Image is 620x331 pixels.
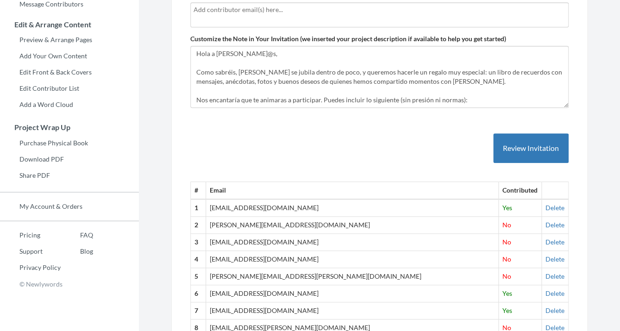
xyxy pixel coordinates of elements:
[545,289,564,297] a: Delete
[502,272,511,280] span: No
[502,238,511,246] span: No
[19,6,53,15] span: Support
[545,272,564,280] a: Delete
[206,251,499,268] td: [EMAIL_ADDRESS][DOMAIN_NAME]
[191,234,206,251] th: 3
[545,204,564,212] a: Delete
[194,5,565,15] input: Add contributor email(s) here...
[206,182,499,199] th: Email
[191,217,206,234] th: 2
[191,302,206,319] th: 7
[61,244,93,258] a: Blog
[502,306,512,314] span: Yes
[191,268,206,285] th: 5
[206,268,499,285] td: [PERSON_NAME][EMAIL_ADDRESS][PERSON_NAME][DOMAIN_NAME]
[191,199,206,216] th: 1
[502,289,512,297] span: Yes
[206,199,499,216] td: [EMAIL_ADDRESS][DOMAIN_NAME]
[545,238,564,246] a: Delete
[499,182,542,199] th: Contributed
[493,133,569,163] button: Review Invitation
[545,306,564,314] a: Delete
[206,234,499,251] td: [EMAIL_ADDRESS][DOMAIN_NAME]
[190,34,506,44] label: Customize the Note in Your Invitation (we inserted your project description if available to help ...
[190,46,569,108] textarea: Hola a [PERSON_NAME]@s, Como sabréis, [PERSON_NAME] se jubila dentro de poco, y queremos hacerle ...
[545,255,564,263] a: Delete
[191,251,206,268] th: 4
[206,285,499,302] td: [EMAIL_ADDRESS][DOMAIN_NAME]
[191,182,206,199] th: #
[502,221,511,229] span: No
[502,204,512,212] span: Yes
[502,255,511,263] span: No
[191,285,206,302] th: 6
[206,302,499,319] td: [EMAIL_ADDRESS][DOMAIN_NAME]
[545,221,564,229] a: Delete
[0,20,139,29] h3: Edit & Arrange Content
[61,228,93,242] a: FAQ
[0,123,139,131] h3: Project Wrap Up
[206,217,499,234] td: [PERSON_NAME][EMAIL_ADDRESS][DOMAIN_NAME]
